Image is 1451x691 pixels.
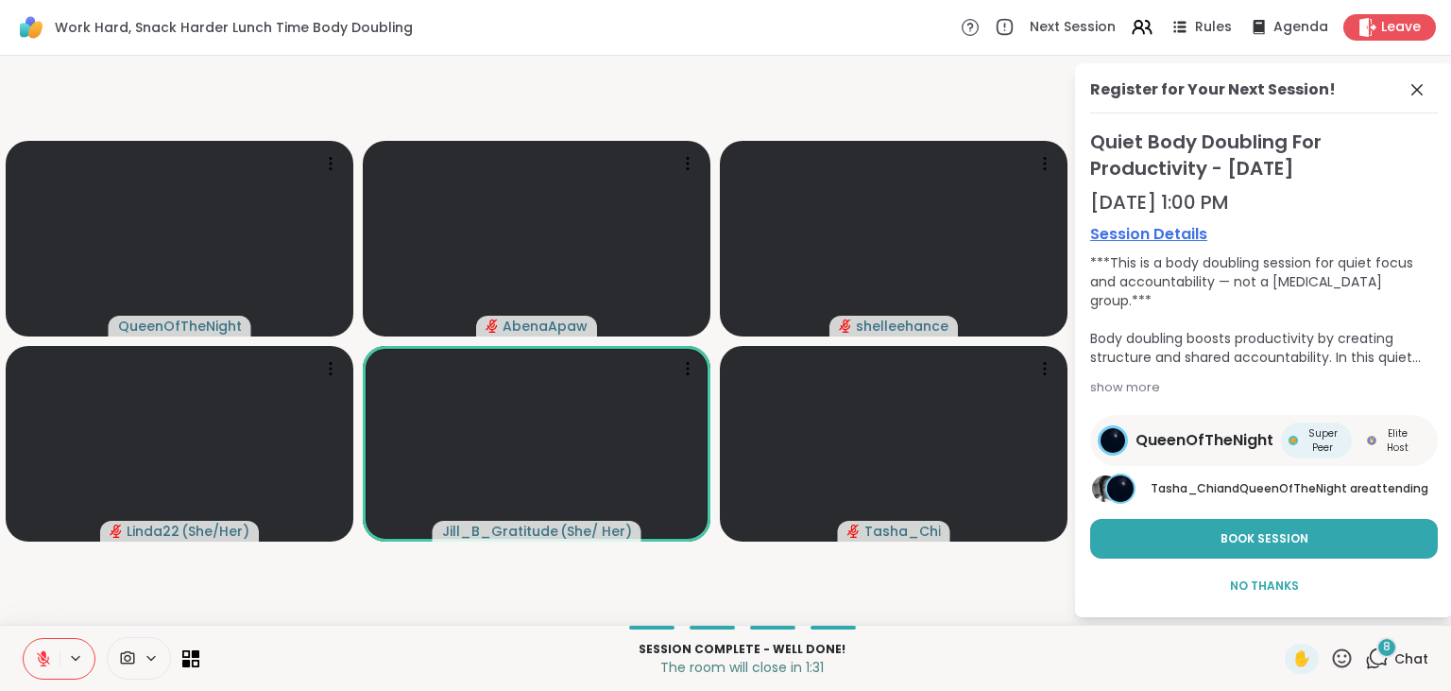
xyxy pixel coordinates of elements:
span: Tasha_Chi and [1151,480,1239,496]
span: Book Session [1221,530,1308,547]
p: The room will close in 1:31 [211,658,1273,677]
button: No Thanks [1090,566,1438,606]
span: audio-muted [110,525,123,538]
p: are attending [1151,480,1438,497]
span: audio-muted [839,320,852,333]
span: Rules [1195,18,1232,37]
div: Register for Your Next Session! [1090,78,1336,101]
span: Quiet Body Doubling For Productivity - [DATE] [1090,129,1438,181]
div: [DATE] 1:00 PM [1090,189,1438,216]
img: ShareWell Logomark [15,11,47,43]
span: QueenOfTheNight [118,317,242,336]
div: ***This is a body doubling session for quiet focus and accountability — not a [MEDICAL_DATA] grou... [1090,253,1438,367]
span: AbenaApaw [503,317,588,336]
span: Super Peer [1302,426,1344,455]
img: Tasha_Chi [1092,475,1118,502]
span: Next Session [1030,18,1116,37]
div: show more [1090,378,1438,397]
span: shelleehance [856,317,948,336]
span: Agenda [1273,18,1328,37]
span: Chat [1394,649,1428,668]
a: Session Details [1090,223,1438,246]
span: Elite Host [1380,426,1415,455]
img: Super Peer [1289,436,1298,445]
span: Jill_B_Gratitude [442,522,558,541]
span: No Thanks [1230,578,1299,595]
button: Book Session [1090,519,1438,559]
span: QueenOfTheNight [1239,480,1347,496]
span: Tasha_Chi [864,522,941,541]
span: ( She/Her ) [181,522,249,541]
span: Leave [1381,18,1421,37]
img: QueenOfTheNight [1101,428,1125,453]
a: QueenOfTheNightQueenOfTheNightSuper PeerSuper PeerElite HostElite Host [1090,415,1438,466]
span: ( She/ Her ) [560,522,632,541]
span: audio-muted [847,525,861,538]
img: Elite Host [1367,436,1376,445]
span: 8 [1383,639,1391,655]
span: Work Hard, Snack Harder Lunch Time Body Doubling [55,18,413,37]
span: Linda22 [127,522,179,541]
span: ✋ [1292,648,1311,670]
img: QueenOfTheNight [1107,475,1134,502]
p: Session Complete - well done! [211,641,1273,658]
span: QueenOfTheNight [1135,429,1273,452]
span: audio-muted [486,320,499,333]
